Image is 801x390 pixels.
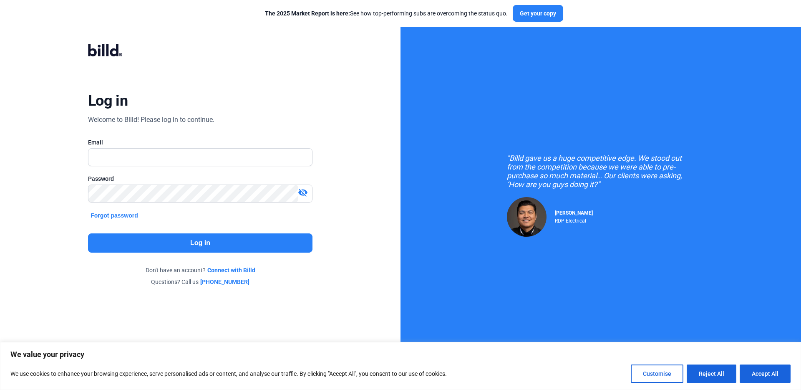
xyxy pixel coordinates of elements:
div: "Billd gave us a huge competitive edge. We stood out from the competition because we were able to... [507,154,695,189]
button: Log in [88,233,312,253]
p: We value your privacy [10,349,791,360]
a: [PHONE_NUMBER] [200,278,249,286]
div: Log in [88,91,128,110]
div: Questions? Call us [88,278,312,286]
p: We use cookies to enhance your browsing experience, serve personalised ads or content, and analys... [10,369,447,379]
div: Password [88,175,312,183]
div: See how top-performing subs are overcoming the status quo. [265,9,508,18]
div: Don't have an account? [88,266,312,274]
button: Forgot password [88,211,141,220]
button: Reject All [687,365,736,383]
span: [PERSON_NAME] [555,210,593,216]
div: Email [88,138,312,147]
div: Welcome to Billd! Please log in to continue. [88,115,214,125]
mat-icon: visibility_off [298,187,308,198]
span: The 2025 Market Report is here: [265,10,350,17]
a: Connect with Billd [207,266,255,274]
button: Get your copy [513,5,563,22]
img: Raul Pacheco [507,197,547,237]
div: RDP Electrical [555,216,593,224]
button: Accept All [740,365,791,383]
button: Customise [631,365,683,383]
